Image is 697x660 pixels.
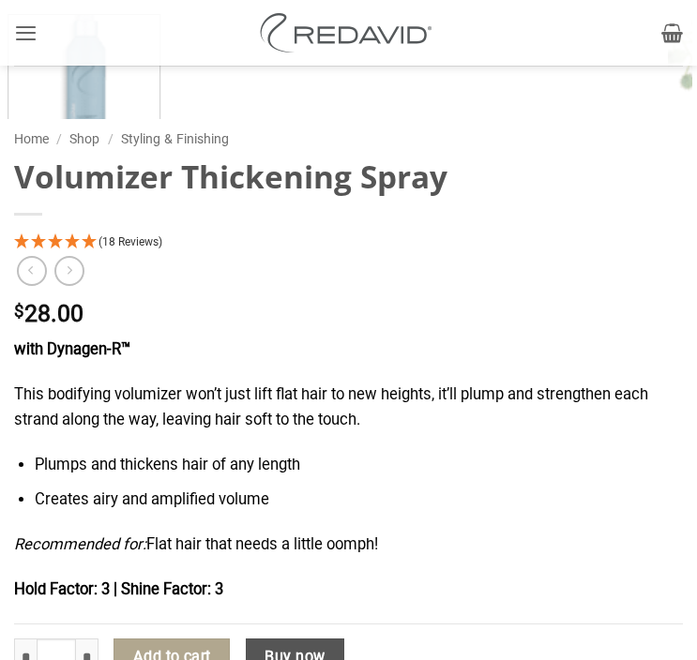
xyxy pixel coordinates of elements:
[108,131,114,146] span: /
[121,131,229,146] a: Styling & Finishing
[14,131,49,146] a: Home
[661,12,683,53] a: View cart
[14,580,223,598] strong: Hold Factor: 3 | Shine Factor: 3
[14,300,83,327] bdi: 28.00
[14,340,130,358] strong: with Dynagen-R™
[14,532,683,558] p: Flat hair that needs a little oomph!
[56,131,62,146] span: /
[14,157,683,197] h1: Volumizer Thickening Spray
[35,487,683,513] li: Creates airy and amplified volume
[14,128,683,150] nav: Breadcrumb
[14,382,683,432] p: This bodifying volumizer won’t just lift flat hair to new heights, it’ll plump and strengthen eac...
[14,9,38,56] a: Menu
[14,231,683,256] div: 4.94 Stars - 18 Reviews
[35,453,683,478] li: Plumps and thickens hair of any length
[14,303,24,321] span: $
[54,256,84,286] a: Previous product
[98,235,162,248] span: 4.94 Stars - 18 Reviews
[255,13,443,52] img: REDAVID Salon Products | United States
[14,535,146,553] em: Recommended for:
[17,256,47,286] a: Next product
[8,10,160,162] img: REDAVID Volumizer Thickening Spray - 1 1
[69,131,99,146] a: Shop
